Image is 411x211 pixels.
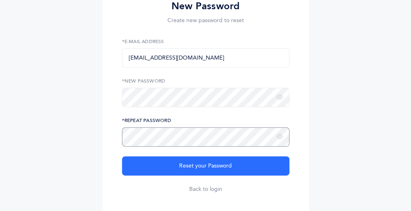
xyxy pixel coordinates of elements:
iframe: Drift Widget Chat Controller [371,171,401,201]
label: *Repeat Password [122,117,289,124]
label: *E-Mail Address [122,38,289,45]
label: *New Password [122,77,289,85]
button: Reset your Password [122,156,289,176]
p: Create new password to reset [122,17,289,25]
a: Back to login [189,185,222,193]
span: Reset your Password [179,162,232,170]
